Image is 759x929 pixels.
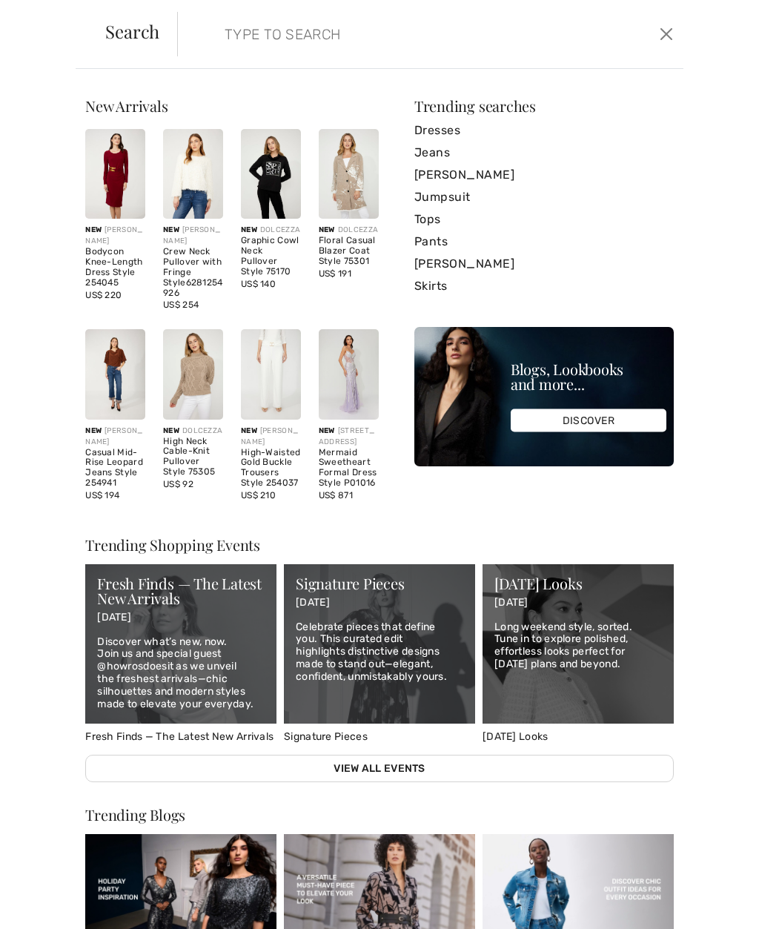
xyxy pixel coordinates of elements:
[85,807,674,822] div: Trending Blogs
[414,164,674,186] a: [PERSON_NAME]
[85,564,276,743] a: Fresh Finds — The Latest New Arrivals Fresh Finds — The Latest New Arrivals [DATE] Discover what’...
[241,490,276,500] span: US$ 210
[85,538,674,552] div: Trending Shopping Events
[241,329,301,419] img: High-Waisted Gold Buckle Trousers Style 254037. Ivory
[163,329,223,419] img: High Neck Cable-Knit Pullover Style 75305. Taupe
[296,597,463,609] p: [DATE]
[241,129,301,219] img: Graphic Cowl Neck Pullover Style 75170. Black
[241,225,257,234] span: New
[511,409,666,432] div: DISCOVER
[97,576,265,606] div: Fresh Finds — The Latest New Arrivals
[319,448,379,489] div: Mermaid Sweetheart Formal Dress Style P01016
[511,362,666,391] div: Blogs, Lookbooks and more...
[163,247,223,298] div: Crew Neck Pullover with Fringe Style
[163,129,223,219] img: Crew Neck Pullover with Fringe Style 6281254926. Off white
[85,755,674,782] a: View All Events
[163,277,223,298] a: 6281254926
[85,490,119,500] span: US$ 194
[85,96,168,116] span: New Arrivals
[85,730,274,743] span: Fresh Finds — The Latest New Arrivals
[483,564,674,743] a: Labor Day Looks [DATE] Looks [DATE] Long weekend style, sorted. Tune in to explore polished, effo...
[319,225,335,234] span: New
[163,300,199,310] span: US$ 254
[85,225,145,247] div: [PERSON_NAME]
[656,22,677,46] button: Close
[85,448,145,489] div: Casual Mid-Rise Leopard Jeans Style 254941
[296,621,463,684] p: Celebrate pieces that define you. This curated edit highlights distinctive designs made to stand ...
[414,327,674,466] img: Blogs, Lookbooks and more...
[241,225,301,236] div: DOLCEZZA
[414,99,674,113] div: Trending searches
[85,290,122,300] span: US$ 220
[494,621,662,671] p: Long weekend style, sorted. Tune in to explore polished, effortless looks perfect for [DATE] plan...
[85,129,145,219] img: Bodycon Knee-Length Dress Style 254045. Cabernet
[241,279,276,289] span: US$ 140
[494,576,662,591] div: [DATE] Looks
[414,119,674,142] a: Dresses
[163,437,223,477] div: High Neck Cable-Knit Pullover Style 75305
[494,597,662,609] p: [DATE]
[34,10,64,24] span: Help
[284,564,475,743] a: Signature Pieces Signature Pieces [DATE] Celebrate pieces that define you. This curated edit high...
[319,129,379,219] img: Floral Casual Blazer Coat Style 75301. Oatmeal
[319,329,379,419] img: Mermaid Sweetheart Formal Dress Style P01016. Lavender
[414,275,674,297] a: Skirts
[105,22,159,40] span: Search
[97,636,265,711] p: Discover what’s new, now. Join us and special guest @howrosdoesit as we unveil the freshest arriv...
[213,12,545,56] input: TYPE TO SEARCH
[85,247,145,288] div: Bodycon Knee-Length Dress Style 254045
[163,225,179,234] span: New
[319,426,335,435] span: New
[163,426,223,437] div: DOLCEZZA
[163,426,179,435] span: New
[85,329,145,419] img: Casual Mid-Rise Leopard Jeans Style 254941. Blue
[319,426,379,448] div: [STREET_ADDRESS]
[414,231,674,253] a: Pants
[414,142,674,164] a: Jeans
[319,490,353,500] span: US$ 871
[483,730,548,743] span: [DATE] Looks
[241,448,301,489] div: High-Waisted Gold Buckle Trousers Style 254037
[241,426,257,435] span: New
[241,236,301,277] div: Graphic Cowl Neck Pullover Style 75170
[163,225,223,247] div: [PERSON_NAME]
[319,236,379,266] div: Floral Casual Blazer Coat Style 75301
[284,730,368,743] span: Signature Pieces
[414,253,674,275] a: [PERSON_NAME]
[319,268,351,279] span: US$ 191
[163,479,193,489] span: US$ 92
[85,426,102,435] span: New
[319,225,379,236] div: DOLCEZZA
[97,612,265,624] p: [DATE]
[414,186,674,208] a: Jumpsuit
[296,576,463,591] div: Signature Pieces
[241,426,301,448] div: [PERSON_NAME]
[85,225,102,234] span: New
[85,426,145,448] div: [PERSON_NAME]
[414,208,674,231] a: Tops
